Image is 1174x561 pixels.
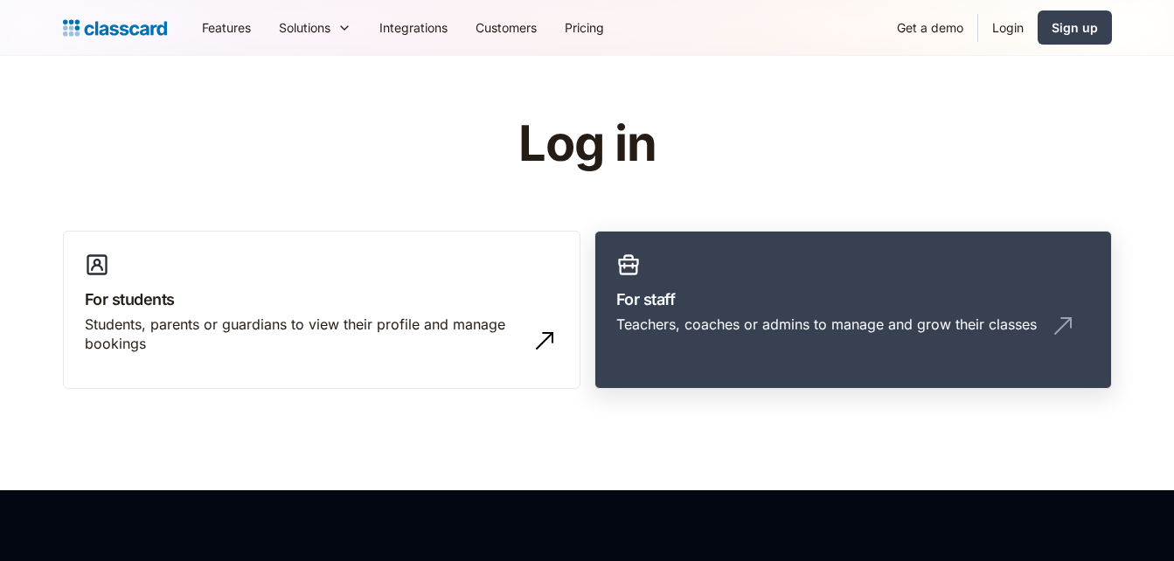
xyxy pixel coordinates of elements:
[85,287,559,311] h3: For students
[1052,18,1098,37] div: Sign up
[188,8,265,47] a: Features
[63,231,580,390] a: For studentsStudents, parents or guardians to view their profile and manage bookings
[594,231,1112,390] a: For staffTeachers, coaches or admins to manage and grow their classes
[1038,10,1112,45] a: Sign up
[462,8,551,47] a: Customers
[616,287,1090,311] h3: For staff
[265,8,365,47] div: Solutions
[883,8,977,47] a: Get a demo
[978,8,1038,47] a: Login
[279,18,330,37] div: Solutions
[551,8,618,47] a: Pricing
[85,315,524,354] div: Students, parents or guardians to view their profile and manage bookings
[309,117,865,171] h1: Log in
[616,315,1037,334] div: Teachers, coaches or admins to manage and grow their classes
[365,8,462,47] a: Integrations
[63,16,167,40] a: home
